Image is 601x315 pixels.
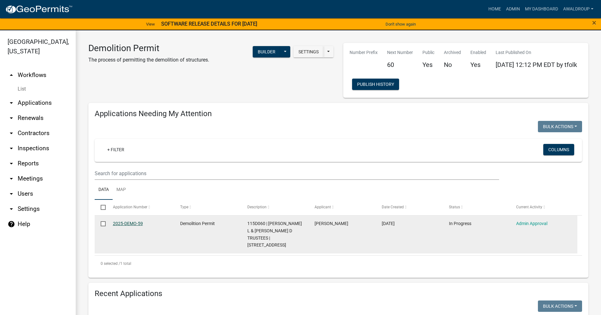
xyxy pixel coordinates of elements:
span: [DATE] 12:12 PM EDT by tfolk [496,61,577,68]
a: Home [486,3,504,15]
i: arrow_drop_down [8,145,15,152]
span: Application Number [113,205,147,209]
a: Data [95,180,113,200]
span: Current Activity [516,205,542,209]
span: Demolition Permit [180,221,215,226]
button: Settings [293,46,324,57]
datatable-header-cell: Select [95,200,107,215]
datatable-header-cell: Status [443,200,510,215]
a: Admin Approval [516,221,547,226]
a: Map [113,180,130,200]
button: Bulk Actions [538,300,582,312]
span: Status [449,205,460,209]
p: Archived [444,49,461,56]
p: The process of permitting the demolition of structures. [88,56,209,64]
div: 1 total [95,256,582,271]
p: Public [422,49,434,56]
span: Applicant [315,205,331,209]
span: Type [180,205,188,209]
span: 115D060 | PEYER HOLLY L & PATRICK D TRUSTEES | 396 S. SteelBridge Road [247,221,302,247]
button: Close [592,19,596,27]
button: Bulk Actions [538,121,582,132]
a: View [144,19,157,29]
a: + Filter [102,144,129,155]
span: Description [247,205,267,209]
button: Don't show again [383,19,418,29]
i: arrow_drop_down [8,175,15,182]
i: arrow_drop_up [8,71,15,79]
a: Admin [504,3,522,15]
h4: Applications Needing My Attention [95,109,582,118]
i: arrow_drop_down [8,99,15,107]
strong: SOFTWARE RELEASE DETAILS FOR [DATE] [161,21,257,27]
datatable-header-cell: Type [174,200,241,215]
span: Date Created [382,205,404,209]
h3: Demolition Permit [88,43,209,54]
a: My Dashboard [522,3,561,15]
button: Publish History [352,79,399,90]
span: Pedro Tamayo [315,221,348,226]
span: 09/10/2025 [382,221,395,226]
a: awaldroup [561,3,596,15]
a: 2025-DEMO-59 [113,221,143,226]
p: Number Prefix [350,49,378,56]
p: Last Published On [496,49,577,56]
datatable-header-cell: Application Number [107,200,174,215]
span: In Progress [449,221,471,226]
datatable-header-cell: Date Created [376,200,443,215]
i: arrow_drop_down [8,190,15,198]
i: help [8,220,15,228]
i: arrow_drop_down [8,129,15,137]
datatable-header-cell: Description [241,200,309,215]
h5: 60 [387,61,413,68]
button: Builder [253,46,280,57]
wm-modal-confirm: Workflow Publish History [352,82,399,87]
h4: Recent Applications [95,289,582,298]
datatable-header-cell: Applicant [309,200,376,215]
datatable-header-cell: Current Activity [510,200,577,215]
button: Columns [543,144,574,155]
h5: Yes [422,61,434,68]
span: 0 selected / [101,261,120,266]
span: × [592,18,596,27]
input: Search for applications [95,167,499,180]
i: arrow_drop_down [8,205,15,213]
i: arrow_drop_down [8,114,15,122]
h5: Yes [470,61,486,68]
h5: No [444,61,461,68]
p: Enabled [470,49,486,56]
i: arrow_drop_down [8,160,15,167]
p: Next Number [387,49,413,56]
